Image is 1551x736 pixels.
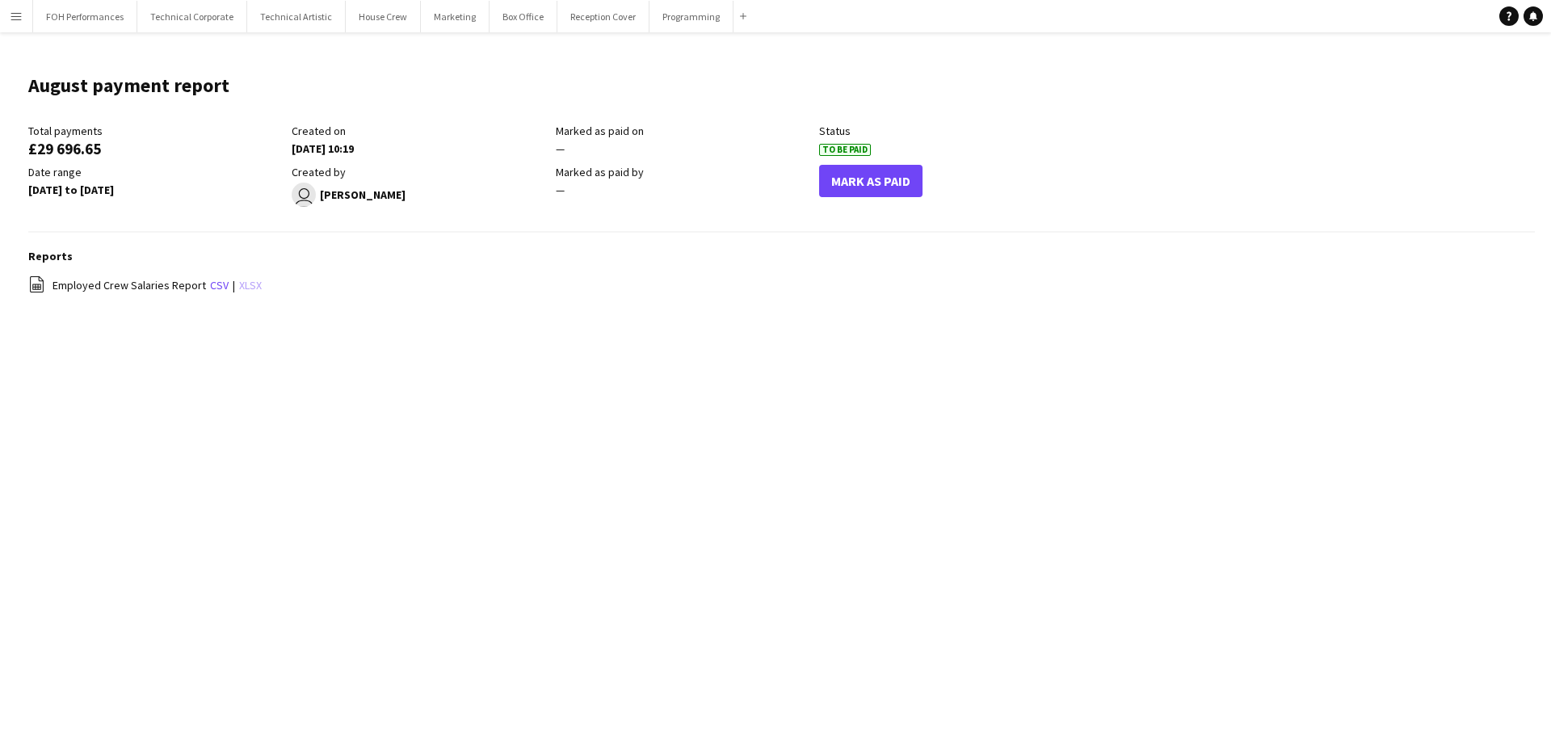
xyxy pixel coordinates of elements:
span: — [556,183,565,197]
button: Technical Artistic [247,1,346,32]
div: Total payments [28,124,284,138]
div: [DATE] to [DATE] [28,183,284,197]
a: xlsx [239,278,262,292]
a: csv [210,278,229,292]
h3: Reports [28,249,1535,263]
div: Status [819,124,1074,138]
span: — [556,141,565,156]
button: House Crew [346,1,421,32]
div: Marked as paid on [556,124,811,138]
span: To Be Paid [819,144,871,156]
div: Created by [292,165,547,179]
div: Marked as paid by [556,165,811,179]
button: Technical Corporate [137,1,247,32]
button: Box Office [490,1,557,32]
div: Date range [28,165,284,179]
div: Created on [292,124,547,138]
span: Employed Crew Salaries Report [53,278,206,292]
button: Reception Cover [557,1,649,32]
div: £29 696.65 [28,141,284,156]
div: [PERSON_NAME] [292,183,547,207]
button: FOH Performances [33,1,137,32]
h1: August payment report [28,74,229,98]
button: Programming [649,1,733,32]
button: Mark As Paid [819,165,923,197]
div: | [28,275,1535,296]
div: [DATE] 10:19 [292,141,547,156]
button: Marketing [421,1,490,32]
